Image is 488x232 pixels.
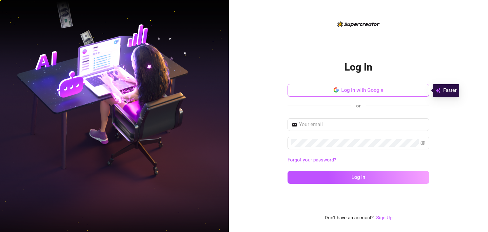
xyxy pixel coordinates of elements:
[341,87,383,93] span: Log in with Google
[376,214,392,222] a: Sign Up
[325,214,374,222] span: Don't have an account?
[337,21,380,27] img: logo-BBDzfeDw.svg
[288,156,429,164] a: Forgot your password?
[443,87,457,94] span: Faster
[288,171,429,184] button: Log in
[356,103,361,109] span: or
[436,87,441,94] img: svg%3e
[344,61,372,74] h2: Log In
[376,215,392,221] a: Sign Up
[420,140,425,146] span: eye-invisible
[299,121,425,128] input: Your email
[351,174,365,180] span: Log in
[288,84,429,97] button: Log in with Google
[288,157,336,163] a: Forgot your password?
